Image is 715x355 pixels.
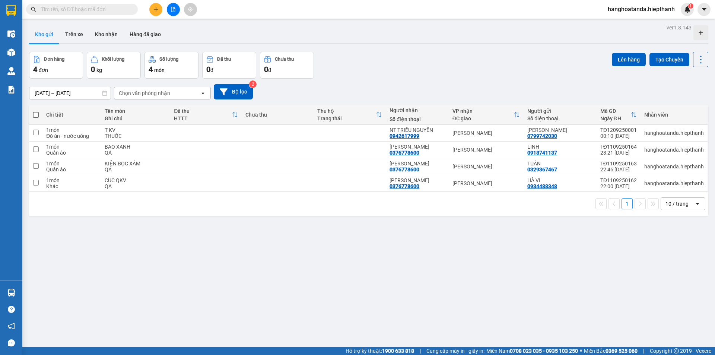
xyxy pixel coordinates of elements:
[170,105,241,125] th: Toggle SortBy
[96,67,102,73] span: kg
[31,7,36,12] span: search
[452,130,520,136] div: [PERSON_NAME]
[390,144,445,150] div: NGỌC THẢO
[105,133,166,139] div: THUỐC
[184,3,197,16] button: aim
[46,177,97,183] div: 1 món
[159,57,178,62] div: Số lượng
[426,347,484,355] span: Cung cấp máy in - giấy in:
[124,25,167,43] button: Hàng đã giao
[390,150,419,156] div: 0376778600
[600,115,631,121] div: Ngày ĐH
[275,57,294,62] div: Chưa thu
[452,180,520,186] div: [PERSON_NAME]
[684,6,691,13] img: icon-new-feature
[174,108,232,114] div: Đã thu
[580,349,582,352] span: ⚪️
[245,112,310,118] div: Chưa thu
[527,115,593,121] div: Số điện thoại
[46,183,97,189] div: Khác
[7,86,15,93] img: solution-icon
[420,347,421,355] span: |
[105,161,166,167] div: KIỆN BỌC XÁM
[527,144,593,150] div: LINH
[200,90,206,96] svg: open
[346,347,414,355] span: Hỗ trợ kỹ thuật:
[486,347,578,355] span: Miền Nam
[317,108,376,114] div: Thu hộ
[102,57,124,62] div: Khối lượng
[210,67,213,73] span: đ
[688,3,693,9] sup: 1
[89,25,124,43] button: Kho nhận
[452,147,520,153] div: [PERSON_NAME]
[695,201,700,207] svg: open
[689,3,692,9] span: 1
[602,4,681,14] span: hanghoatanda.hiepthanh
[693,25,708,40] div: Tạo kho hàng mới
[29,25,59,43] button: Kho gửi
[701,6,708,13] span: caret-down
[153,7,159,12] span: plus
[46,161,97,167] div: 1 món
[6,5,16,16] img: logo-vxr
[46,127,97,133] div: 1 món
[7,289,15,297] img: warehouse-icon
[390,161,445,167] div: NGỌC THẢO
[87,52,141,79] button: Khối lượng0kg
[644,130,704,136] div: hanghoatanda.hiepthanh
[8,339,15,346] span: message
[452,108,514,114] div: VP nhận
[7,67,15,75] img: warehouse-icon
[260,52,314,79] button: Chưa thu0đ
[390,127,445,133] div: NT TRIỀU NGUYÊN
[105,108,166,114] div: Tên món
[452,115,514,121] div: ĐC giao
[390,116,445,122] div: Số điện thoại
[527,167,557,172] div: 0329367467
[697,3,711,16] button: caret-down
[8,306,15,313] span: question-circle
[7,30,15,38] img: warehouse-icon
[667,23,692,32] div: ver 1.8.143
[171,7,176,12] span: file-add
[105,150,166,156] div: QÁ
[167,3,180,16] button: file-add
[249,80,257,88] sup: 2
[382,348,414,354] strong: 1900 633 818
[46,112,97,118] div: Chi tiết
[510,348,578,354] strong: 0708 023 035 - 0935 103 250
[452,164,520,169] div: [PERSON_NAME]
[29,87,111,99] input: Select a date range.
[154,67,165,73] span: món
[622,198,633,209] button: 1
[105,183,166,189] div: QA
[600,108,631,114] div: Mã GD
[643,347,644,355] span: |
[46,150,97,156] div: Quần áo
[390,183,419,189] div: 0376778600
[527,127,593,133] div: PHƯƠNG KHÁNH VÂN
[39,67,48,73] span: đơn
[44,57,64,62] div: Đơn hàng
[46,144,97,150] div: 1 món
[206,65,210,74] span: 0
[105,127,166,133] div: T KV
[217,57,231,62] div: Đã thu
[674,348,679,354] span: copyright
[600,177,637,183] div: TĐ1109250162
[527,133,557,139] div: 0799742030
[59,25,89,43] button: Trên xe
[612,53,646,66] button: Lên hàng
[600,167,637,172] div: 22:46 [DATE]
[600,133,637,139] div: 00:10 [DATE]
[527,108,593,114] div: Người gửi
[390,107,445,113] div: Người nhận
[314,105,386,125] th: Toggle SortBy
[527,177,593,183] div: HÀ VI
[600,161,637,167] div: TĐ1109250163
[105,115,166,121] div: Ghi chú
[600,183,637,189] div: 22:00 [DATE]
[390,133,419,139] div: 0942617999
[105,167,166,172] div: QÁ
